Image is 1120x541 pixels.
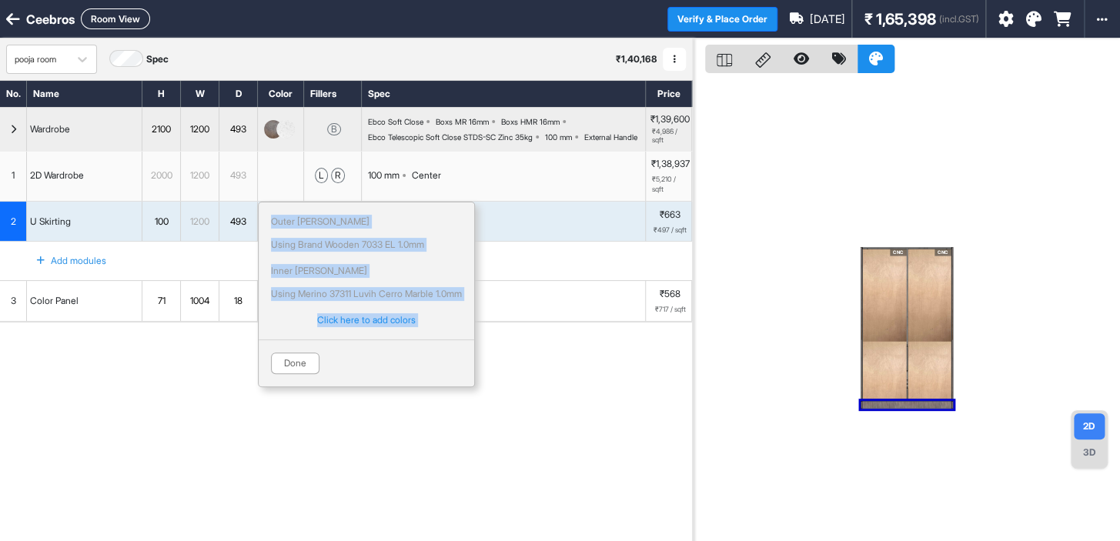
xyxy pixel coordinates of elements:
[1026,12,1041,27] i: Colors
[181,121,219,138] div: 1200
[1054,12,1072,27] i: Order
[652,128,688,145] span: ₹4,986 / sqft
[181,212,219,232] div: 1200
[651,157,690,171] p: ₹1,38,937
[219,291,257,311] div: 18
[271,352,319,374] button: Done
[146,52,169,66] label: Spec
[271,238,462,252] p: Using Brand Wooden 7033 EL 1.0mm
[271,313,462,327] div: Click here to add colors
[219,81,258,107] div: D
[219,165,257,185] div: 493
[258,81,304,107] div: Color
[412,169,441,182] div: Center
[652,174,688,195] span: ₹5,210 / sqft
[27,291,82,311] div: Color Panel
[654,225,687,235] span: ₹497 / sqft
[142,165,180,185] div: 2000
[181,165,219,185] div: 1200
[27,121,73,138] div: Wardrobe
[327,123,341,135] div: B
[304,81,362,107] div: Fillers
[276,120,295,139] img: thumb_37311.jpg
[810,11,845,28] span: [DATE]
[331,168,345,183] div: r
[436,117,489,126] div: Boxs MR 16mm
[362,81,646,107] div: Spec
[27,81,142,107] div: Name
[545,132,572,142] div: 100 mm
[998,12,1014,27] i: Settings
[271,264,462,278] p: Inner [PERSON_NAME]
[890,249,907,255] div: CNC
[1074,413,1105,439] div: 2D
[26,10,75,28] div: Ceebros
[934,249,951,255] div: CNC
[142,121,180,138] div: 2100
[27,165,87,185] div: 2D Wardrobe
[219,121,257,138] div: 493
[12,169,15,182] span: 1
[27,212,74,232] div: U Skirting
[142,212,180,232] div: 100
[584,132,637,142] div: External Handle
[368,117,423,126] div: Ebco Soft Close
[181,291,219,311] div: 1004
[271,287,462,301] p: Using Merino 37311 Luvih Cerro Marble 1.0mm
[864,8,936,31] span: ₹ 1,65,398
[11,294,16,308] span: 3
[18,248,106,274] div: Add modules
[81,8,150,29] button: Room View
[1074,439,1105,466] div: 3D
[264,120,283,139] img: thumb_El.jpg
[219,212,257,232] div: 493
[660,208,680,222] p: ₹663
[315,168,328,183] div: l
[650,114,690,125] p: ₹1,39,600
[368,169,400,182] div: 100 mm
[142,81,181,107] div: H
[660,287,680,301] p: ₹568
[271,215,462,229] p: Outer [PERSON_NAME]
[11,215,16,229] span: 2
[501,117,560,126] div: Boxs HMR 16mm
[368,132,533,142] div: Ebco Telescopic Soft Close STDS-SC Zinc 35kg
[655,304,686,315] span: ₹717 / sqft
[15,53,61,66] div: pooja room
[181,81,219,107] div: W
[667,7,777,32] button: Verify & Place Order
[646,81,692,107] div: Price
[142,291,180,311] div: 71
[616,52,657,66] p: ₹ 1,40,168
[939,12,979,26] span: (incl.GST)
